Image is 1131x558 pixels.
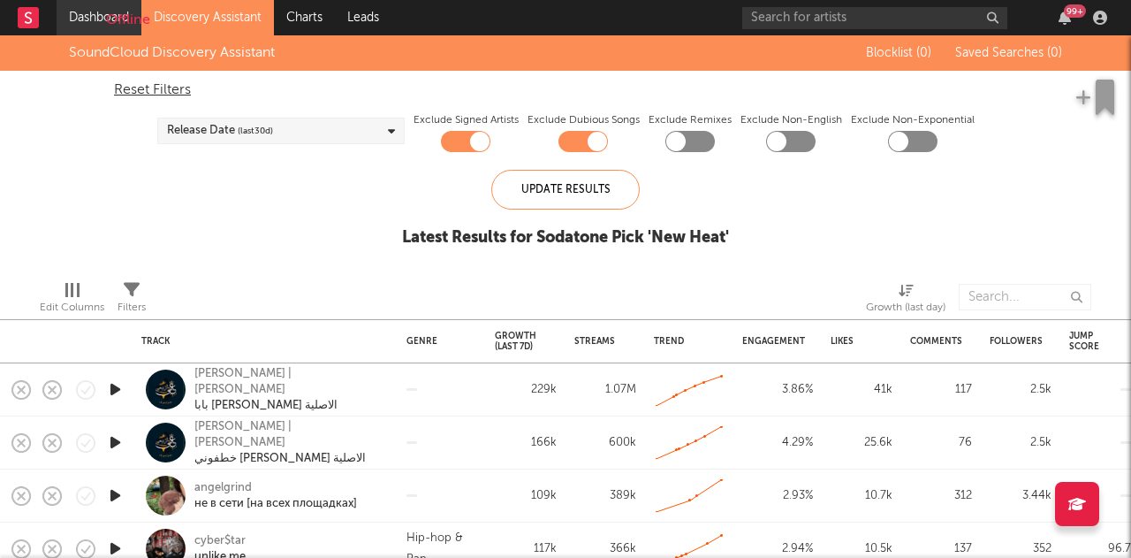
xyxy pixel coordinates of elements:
[574,336,615,347] div: Streams
[194,419,384,451] div: [PERSON_NAME] | [PERSON_NAME]
[495,331,536,352] div: Growth (last 7d)
[990,336,1043,347] div: Followers
[950,46,1062,60] button: Saved Searches (0)
[649,110,732,131] label: Exclude Remixes
[831,432,892,454] div: 25.6k
[866,47,931,59] span: Blocklist
[69,42,275,64] div: SoundCloud Discovery Assistant
[141,336,380,347] div: Track
[194,533,246,549] a: cyber$tar
[959,284,1091,310] input: Search...
[194,480,357,496] div: angelgrind
[194,398,384,414] div: بابا [PERSON_NAME] الاصلية
[406,336,451,347] div: Genre
[851,110,975,131] label: Exclude Non-Exponential
[831,485,892,507] div: 10.7k
[114,80,1017,101] div: Reset Filters
[742,379,813,401] div: 3.86 %
[1059,11,1071,25] button: 99+
[491,170,640,210] div: Update Results
[916,47,931,59] span: ( 0 )
[740,110,842,131] label: Exclude Non-English
[194,419,384,467] a: [PERSON_NAME] | [PERSON_NAME]خطفوني [PERSON_NAME] الاصلية
[40,297,104,318] div: Edit Columns
[910,485,972,507] div: 312
[990,379,1051,401] div: 2.5k
[194,480,357,512] a: angelgrindне в сети [на всех площадках]
[118,297,146,318] div: Filters
[574,485,636,507] div: 389k
[495,485,557,507] div: 109k
[118,275,146,326] div: Filters
[194,496,357,512] div: не в сети [на всех площадках]
[866,297,945,318] div: Growth (last day)
[40,275,104,326] div: Edit Columns
[528,110,640,131] label: Exclude Dubious Songs
[831,336,866,347] div: Likes
[990,485,1051,507] div: 3.44k
[194,366,384,398] div: [PERSON_NAME] | [PERSON_NAME]
[238,120,273,141] span: (last 30 d)
[194,366,384,414] a: [PERSON_NAME] | [PERSON_NAME]بابا [PERSON_NAME] الاصلية
[167,120,273,141] div: Release Date
[654,336,716,347] div: Trend
[955,47,1062,59] span: Saved Searches
[742,7,1007,29] input: Search for artists
[742,336,805,347] div: Engagement
[194,451,384,467] div: خطفوني [PERSON_NAME] الاصلية
[910,336,962,347] div: Comments
[1069,331,1104,352] div: Jump Score
[574,432,636,454] div: 600k
[742,485,813,507] div: 2.93 %
[402,227,729,248] div: Latest Results for Sodatone Pick ' New Heat '
[910,432,972,454] div: 76
[574,379,636,401] div: 1.07M
[1064,4,1086,18] div: 99 +
[1047,47,1062,59] span: ( 0 )
[742,432,813,454] div: 4.29 %
[990,432,1051,454] div: 2.5k
[495,432,557,454] div: 166k
[866,275,945,326] div: Growth (last day)
[495,379,557,401] div: 229k
[910,379,972,401] div: 117
[831,379,892,401] div: 41k
[414,110,519,131] label: Exclude Signed Artists
[106,7,150,31] div: Offline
